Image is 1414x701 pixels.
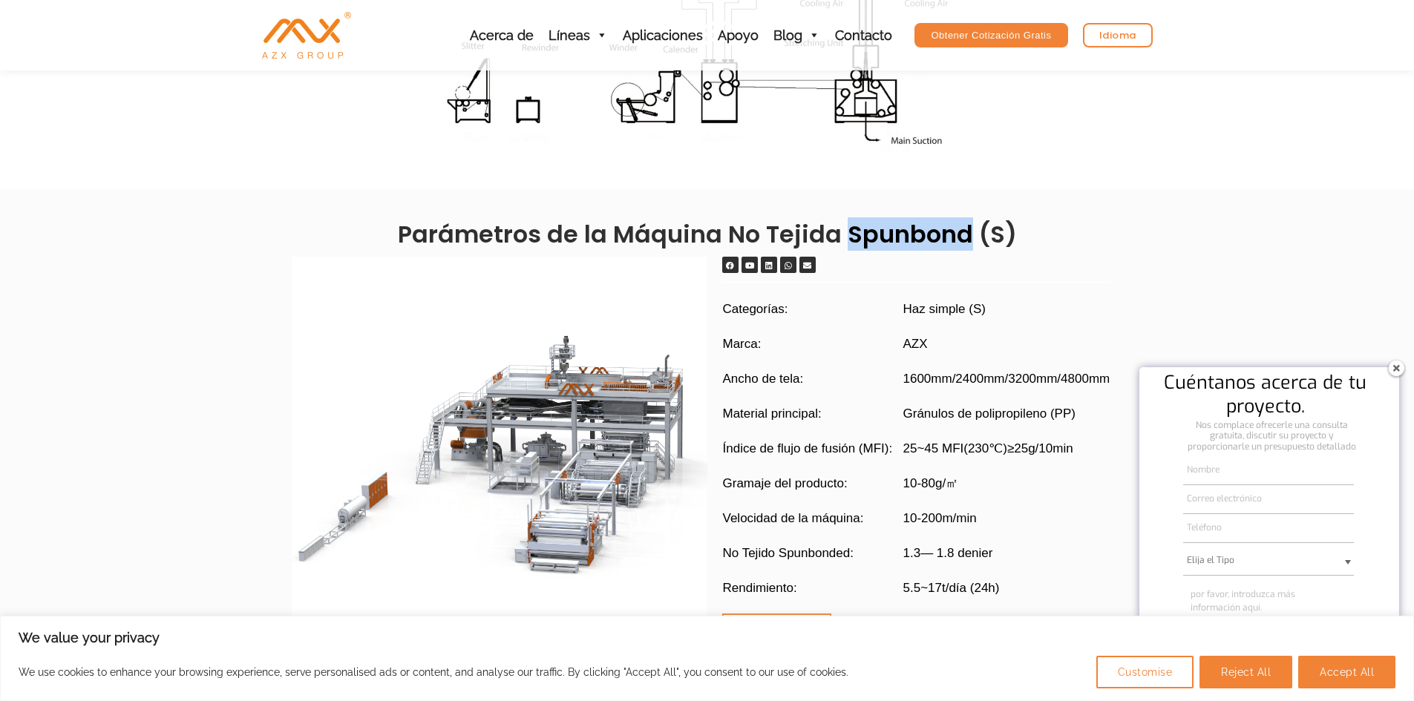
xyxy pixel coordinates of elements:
span: AZX [903,327,928,361]
span: 1.3— 1.8 denier [903,536,993,570]
span: Velocidad de la máquina: [723,501,864,536]
span: Rendimiento: [723,571,797,605]
span: 25~45 MFI(230℃)≥25g/10min [903,432,1073,466]
span: 10-80g/㎡ [903,467,959,501]
span: Gránulos de polipropileno (PP) [903,397,1076,431]
span: 5.5~17t/día (24h) [903,571,1000,605]
a: Idioma [1083,23,1153,47]
a: AZX Maquinaria No Tejida [262,27,351,42]
a: Obtener Cotización Gratis [914,23,1067,47]
span: Categorías: [723,292,788,326]
span: Ancho de tela: [723,362,804,396]
span: No Tejido Spunbonded: [723,536,854,570]
a: Contáctanos [722,613,831,642]
a: Single Beam Spunbond Nonwoven Machine azx s machine [292,257,707,672]
span: Haz simple (S) [903,292,986,326]
span: Material principal: [723,397,822,431]
button: Reject All [1199,656,1292,688]
h2: Parámetros de la Máquina No Tejida Spunbond (S) [292,219,1123,250]
span: Gramaje del producto: [723,467,848,501]
p: We use cookies to enhance your browsing experience, serve personalised ads or content, and analys... [19,663,848,681]
span: 10-200m/min [903,501,977,536]
span: 1600mm/2400mm/3200mm/4800mm [903,362,1110,396]
span: Índice de flujo de fusión (MFI): [723,432,893,466]
p: We value your privacy [19,629,1395,647]
button: Customise [1096,656,1194,688]
span: Marca: [723,327,762,361]
button: Accept All [1298,656,1395,688]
